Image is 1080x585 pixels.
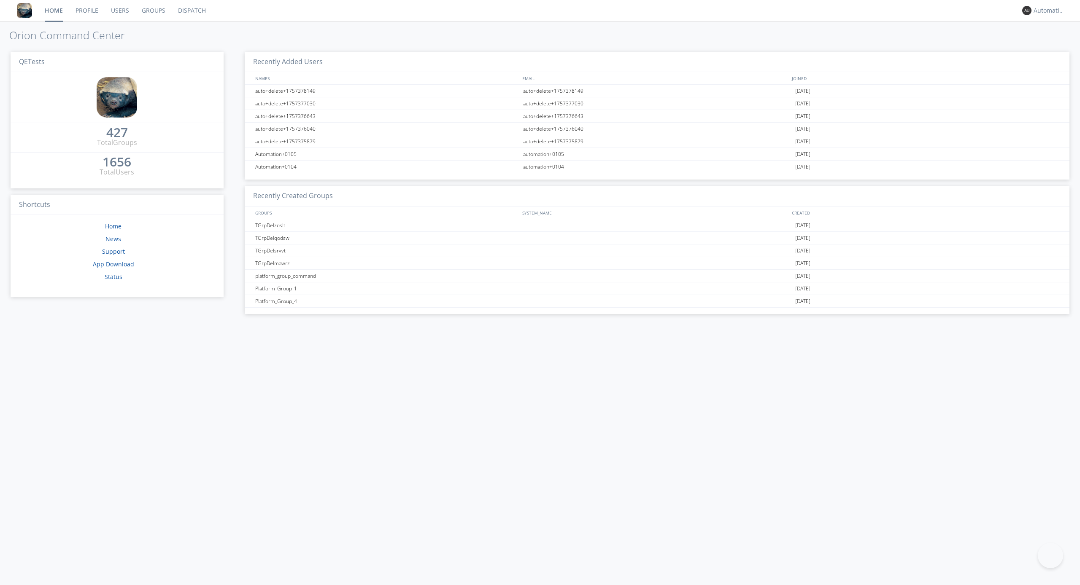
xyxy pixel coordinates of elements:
[245,85,1069,97] a: auto+delete+1757378149auto+delete+1757378149[DATE]
[253,85,521,97] div: auto+delete+1757378149
[253,232,521,244] div: TGrpDelqodsw
[795,123,810,135] span: [DATE]
[253,148,521,160] div: Automation+0105
[103,158,131,166] div: 1656
[97,138,137,148] div: Total Groups
[253,110,521,122] div: auto+delete+1757376643
[100,167,134,177] div: Total Users
[521,85,793,97] div: auto+delete+1757378149
[520,72,790,84] div: EMAIL
[253,270,521,282] div: platform_group_command
[245,135,1069,148] a: auto+delete+1757375879auto+delete+1757375879[DATE]
[93,260,134,268] a: App Download
[97,77,137,118] img: 8ff700cf5bab4eb8a436322861af2272
[245,232,1069,244] a: TGrpDelqodsw[DATE]
[253,135,521,148] div: auto+delete+1757375879
[521,161,793,173] div: automation+0104
[521,135,793,148] div: auto+delete+1757375879
[105,273,122,281] a: Status
[1034,6,1065,15] div: Automation+0004
[245,282,1069,295] a: Platform_Group_1[DATE]
[521,123,793,135] div: auto+delete+1757376040
[795,161,810,173] span: [DATE]
[17,3,32,18] img: 8ff700cf5bab4eb8a436322861af2272
[790,207,1061,219] div: CREATED
[253,207,518,219] div: GROUPS
[253,295,521,307] div: Platform_Group_4
[253,161,521,173] div: Automation+0104
[245,295,1069,308] a: Platform_Group_4[DATE]
[245,270,1069,282] a: platform_group_command[DATE]
[103,158,131,167] a: 1656
[795,219,810,232] span: [DATE]
[253,282,521,295] div: Platform_Group_1
[795,282,810,295] span: [DATE]
[795,232,810,244] span: [DATE]
[105,222,121,230] a: Home
[105,235,121,243] a: News
[245,161,1069,173] a: Automation+0104automation+0104[DATE]
[245,97,1069,110] a: auto+delete+1757377030auto+delete+1757377030[DATE]
[245,123,1069,135] a: auto+delete+1757376040auto+delete+1757376040[DATE]
[795,85,810,97] span: [DATE]
[795,148,810,161] span: [DATE]
[245,52,1069,72] h3: Recently Added Users
[795,244,810,257] span: [DATE]
[520,207,790,219] div: SYSTEM_NAME
[790,72,1061,84] div: JOINED
[245,186,1069,207] h3: Recently Created Groups
[245,110,1069,123] a: auto+delete+1757376643auto+delete+1757376643[DATE]
[106,128,128,138] a: 427
[245,148,1069,161] a: Automation+0105automation+0105[DATE]
[19,57,45,66] span: QETests
[795,110,810,123] span: [DATE]
[253,123,521,135] div: auto+delete+1757376040
[253,72,518,84] div: NAMES
[102,247,125,255] a: Support
[1038,543,1063,568] iframe: Toggle Customer Support
[253,97,521,110] div: auto+delete+1757377030
[795,97,810,110] span: [DATE]
[795,295,810,308] span: [DATE]
[106,128,128,137] div: 427
[795,135,810,148] span: [DATE]
[521,148,793,160] div: automation+0105
[253,244,521,257] div: TGrpDelsrvvt
[795,270,810,282] span: [DATE]
[521,97,793,110] div: auto+delete+1757377030
[253,219,521,231] div: TGrpDelzoslt
[1022,6,1031,15] img: 373638.png
[245,257,1069,270] a: TGrpDelmawrz[DATE]
[795,257,810,270] span: [DATE]
[245,219,1069,232] a: TGrpDelzoslt[DATE]
[521,110,793,122] div: auto+delete+1757376643
[245,244,1069,257] a: TGrpDelsrvvt[DATE]
[11,195,224,215] h3: Shortcuts
[253,257,521,269] div: TGrpDelmawrz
